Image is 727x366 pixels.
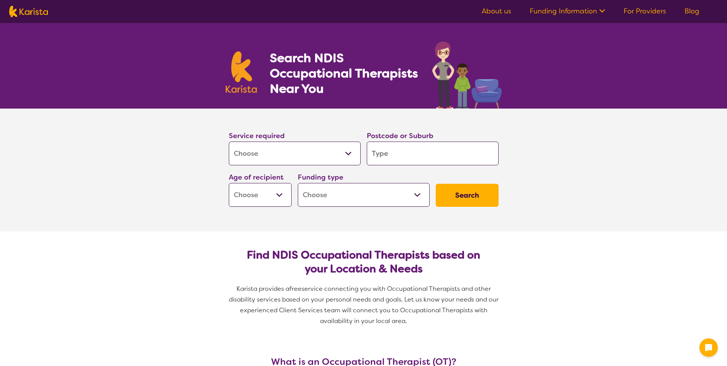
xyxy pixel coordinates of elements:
span: free [289,285,302,293]
h1: Search NDIS Occupational Therapists Near You [270,50,419,96]
input: Type [367,142,499,165]
label: Age of recipient [229,173,284,182]
label: Service required [229,131,285,140]
span: Karista provides a [236,285,289,293]
img: Karista logo [9,6,48,17]
label: Postcode or Suburb [367,131,433,140]
h2: Find NDIS Occupational Therapists based on your Location & Needs [235,248,492,276]
button: Search [436,184,499,207]
img: occupational-therapy [432,41,502,109]
img: Karista logo [226,51,257,93]
a: Funding Information [530,7,605,16]
span: service connecting you with Occupational Therapists and other disability services based on your p... [229,285,500,325]
label: Funding type [298,173,343,182]
a: About us [482,7,511,16]
a: For Providers [624,7,666,16]
a: Blog [684,7,699,16]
